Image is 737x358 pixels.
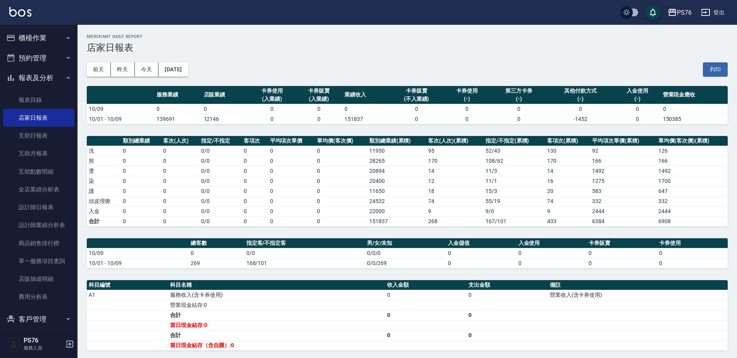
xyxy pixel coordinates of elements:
[268,196,315,206] td: 0
[161,146,199,156] td: 0
[365,248,446,258] td: 0/0/0
[426,186,483,196] td: 18
[87,248,189,258] td: 10/09
[590,156,656,166] td: 166
[168,310,385,320] td: 合計
[87,146,121,156] td: 洗
[656,216,728,226] td: 6908
[161,206,199,216] td: 0
[703,62,728,77] button: 列印
[445,87,488,95] div: 卡券使用
[121,206,161,216] td: 0
[87,86,728,124] table: a dense table
[245,248,365,258] td: 0/0
[3,216,74,234] a: 設計師業績分析表
[3,309,74,329] button: 客戶管理
[484,156,545,166] td: 108 / 62
[548,280,728,290] th: 備註
[367,176,427,186] td: 20400
[3,109,74,127] a: 店家日報表
[343,114,389,124] td: 151837
[656,166,728,176] td: 1492
[121,216,161,226] td: 0
[657,248,728,258] td: 0
[87,290,168,300] td: A1
[199,136,242,146] th: 指定/不指定
[199,156,242,166] td: 0 / 0
[426,176,483,186] td: 12
[315,166,367,176] td: 0
[268,206,315,216] td: 0
[87,176,121,186] td: 染
[3,48,74,68] button: 預約管理
[446,258,517,268] td: 0
[385,280,467,290] th: 收入金額
[389,104,443,114] td: 0
[168,320,385,330] td: 當日現金結存:0
[189,248,244,258] td: 0
[484,146,545,156] td: 52 / 43
[365,238,446,248] th: 男/女/未知
[590,196,656,206] td: 332
[590,176,656,186] td: 1275
[3,163,74,181] a: 互助點數明細
[3,329,74,349] button: 商品管理
[616,95,659,103] div: (-)
[268,156,315,166] td: 0
[587,248,657,258] td: 0
[590,186,656,196] td: 583
[467,330,548,340] td: 0
[3,252,74,270] a: 單一服務項目查詢
[242,206,268,216] td: 0
[168,330,385,340] td: 合計
[549,95,612,103] div: (-)
[614,114,661,124] td: 0
[87,258,189,268] td: 10/01 - 10/09
[590,136,656,146] th: 平均項次單價(累積)
[111,62,135,77] button: 昨天
[3,127,74,145] a: 互助日報表
[656,186,728,196] td: 647
[199,176,242,186] td: 0 / 0
[161,176,199,186] td: 0
[426,166,483,176] td: 14
[367,186,427,196] td: 11650
[446,248,517,258] td: 0
[590,216,656,226] td: 6384
[121,136,161,146] th: 類別總業績
[155,86,201,104] th: 服務業績
[315,196,367,206] td: 0
[426,146,483,156] td: 95
[251,87,294,95] div: 卡券使用
[547,114,614,124] td: -1452
[87,62,111,77] button: 前天
[202,114,249,124] td: 12146
[3,28,74,48] button: 櫃檯作業
[315,156,367,166] td: 0
[268,186,315,196] td: 0
[484,216,545,226] td: 167/101
[199,166,242,176] td: 0 / 0
[367,216,427,226] td: 151837
[315,186,367,196] td: 0
[484,196,545,206] td: 55 / 19
[155,114,201,124] td: 139691
[199,216,242,226] td: 0/0
[367,156,427,166] td: 28265
[367,206,427,216] td: 22000
[249,104,296,114] td: 0
[443,104,490,114] td: 0
[161,136,199,146] th: 客次(人次)
[168,340,385,350] td: 當日現金結存（含自購）:0
[467,310,548,320] td: 0
[391,87,441,95] div: 卡券販賣
[426,136,483,146] th: 客次(人次)(累積)
[657,238,728,248] th: 卡券使用
[121,176,161,186] td: 0
[242,136,268,146] th: 客項次
[545,136,590,146] th: 客項次(累積)
[87,206,121,216] td: 入金
[467,280,548,290] th: 支出金額
[3,288,74,306] a: 費用分析表
[87,166,121,176] td: 燙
